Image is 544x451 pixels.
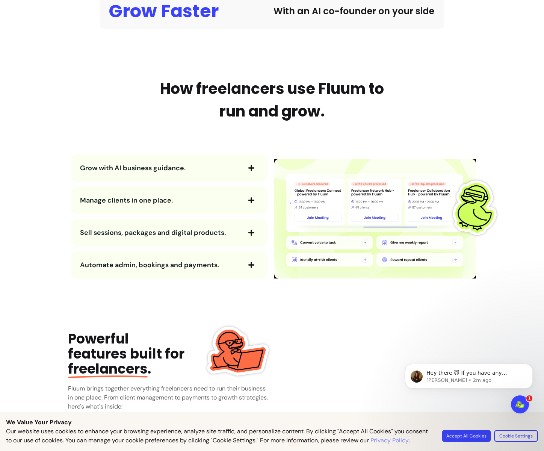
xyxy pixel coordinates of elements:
img: Fluum Duck sticker [205,319,269,383]
button: Sell sessions, packages and digital products. [80,226,258,239]
div: With an AI co-founder on your side [272,5,435,17]
button: Grow with AI business guidance. [80,162,258,174]
button: Accept All Cookies [442,430,491,442]
span: Manage clients in one place. [80,196,173,205]
span: freelancers [68,359,148,378]
button: Manage clients in one place. [80,194,258,207]
span: Sell sessions, packages and digital products. [80,228,226,237]
button: Cookie Settings [494,430,538,442]
button: Automate admin, bookings and payments. [80,259,258,271]
div: Powerful features built for [68,331,231,377]
div: Grow Faster [109,2,219,20]
p: Our website uses cookies to enhance your browsing experience, analyze site traffic, and personali... [6,427,433,445]
h3: Fluum brings together everything freelancers need to run their business in one place. From client... [68,384,272,411]
h2: How freelancers use Fluum to run and grow. [150,77,394,123]
span: 1 [526,395,532,401]
img: Fluum Duck sticker [448,180,504,236]
iframe: Intercom live chat [511,395,529,413]
a: Privacy Policy [370,436,409,445]
span: Automate admin, bookings and payments. [80,260,219,269]
iframe: Intercom notifications message [394,348,544,431]
span: Grow with AI business guidance. [80,163,186,173]
p: We Value Your Privacy [6,418,538,427]
span: . [68,359,151,378]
